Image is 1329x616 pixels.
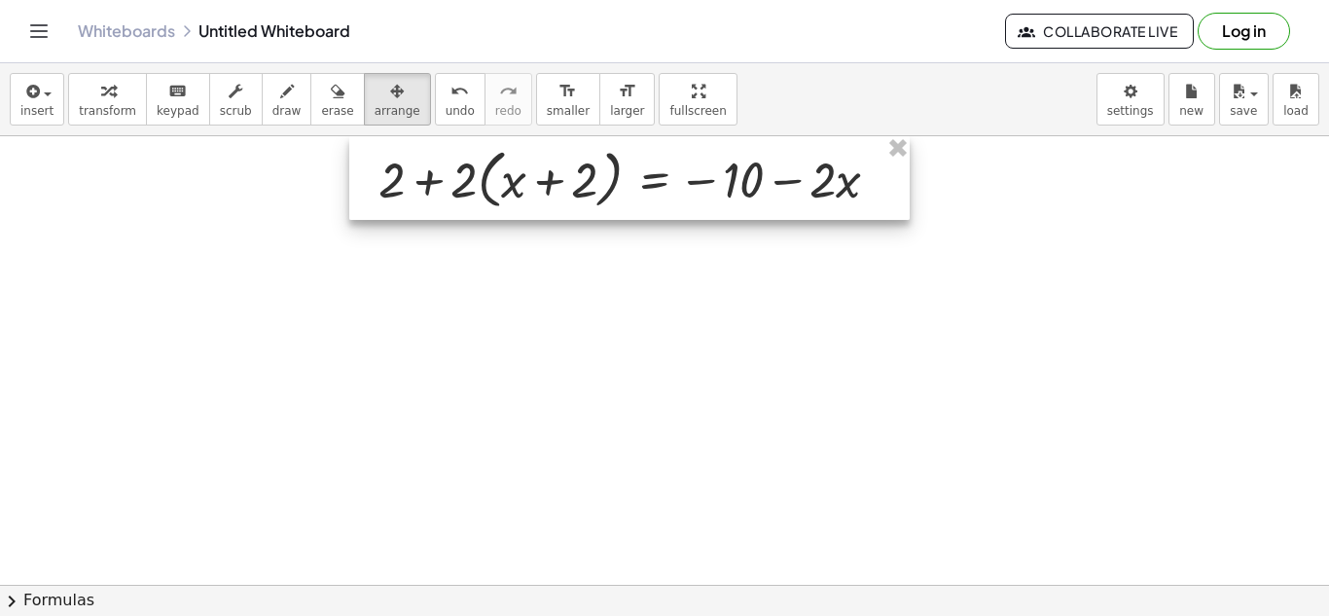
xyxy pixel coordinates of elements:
[310,73,364,126] button: erase
[168,80,187,103] i: keyboard
[495,104,521,118] span: redo
[1198,13,1290,50] button: Log in
[1273,73,1319,126] button: load
[485,73,532,126] button: redoredo
[1283,104,1309,118] span: load
[610,104,644,118] span: larger
[1022,22,1177,40] span: Collaborate Live
[599,73,655,126] button: format_sizelarger
[20,104,54,118] span: insert
[435,73,485,126] button: undoundo
[262,73,312,126] button: draw
[659,73,736,126] button: fullscreen
[1219,73,1269,126] button: save
[68,73,147,126] button: transform
[1230,104,1257,118] span: save
[1005,14,1194,49] button: Collaborate Live
[364,73,431,126] button: arrange
[1107,104,1154,118] span: settings
[375,104,420,118] span: arrange
[10,73,64,126] button: insert
[1179,104,1203,118] span: new
[450,80,469,103] i: undo
[669,104,726,118] span: fullscreen
[23,16,54,47] button: Toggle navigation
[209,73,263,126] button: scrub
[79,104,136,118] span: transform
[157,104,199,118] span: keypad
[272,104,302,118] span: draw
[1096,73,1165,126] button: settings
[146,73,210,126] button: keyboardkeypad
[618,80,636,103] i: format_size
[321,104,353,118] span: erase
[78,21,175,41] a: Whiteboards
[558,80,577,103] i: format_size
[220,104,252,118] span: scrub
[446,104,475,118] span: undo
[547,104,590,118] span: smaller
[536,73,600,126] button: format_sizesmaller
[1168,73,1215,126] button: new
[499,80,518,103] i: redo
